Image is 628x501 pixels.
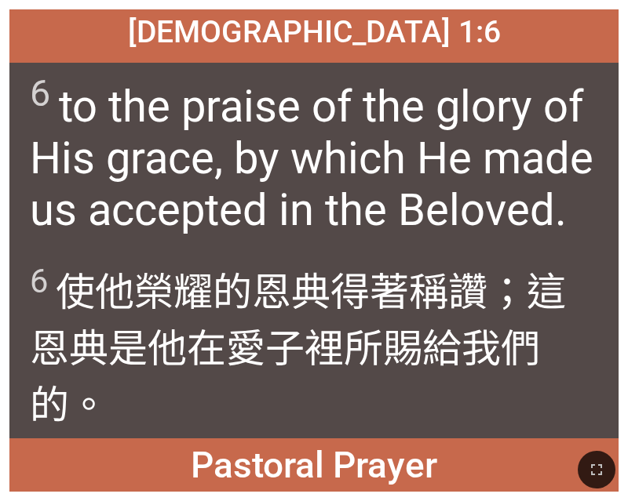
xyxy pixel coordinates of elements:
[30,270,566,428] wg1391: 的恩典
[30,270,566,428] wg5485: 得著
[30,262,48,300] sup: 6
[30,270,566,428] wg1519: 稱讚
[30,270,566,428] wg1868: ；這恩典
[30,260,599,430] span: 使他
[128,14,501,50] span: [DEMOGRAPHIC_DATA] 1:6
[30,72,599,236] span: to the praise of the glory of His grace, by which He made us accepted in the Beloved.
[30,326,540,428] wg3739: 愛子
[30,326,540,428] wg0: 是他在
[30,270,566,428] wg846: 榮耀
[30,383,108,428] wg2248: 的。
[30,72,50,114] sup: 6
